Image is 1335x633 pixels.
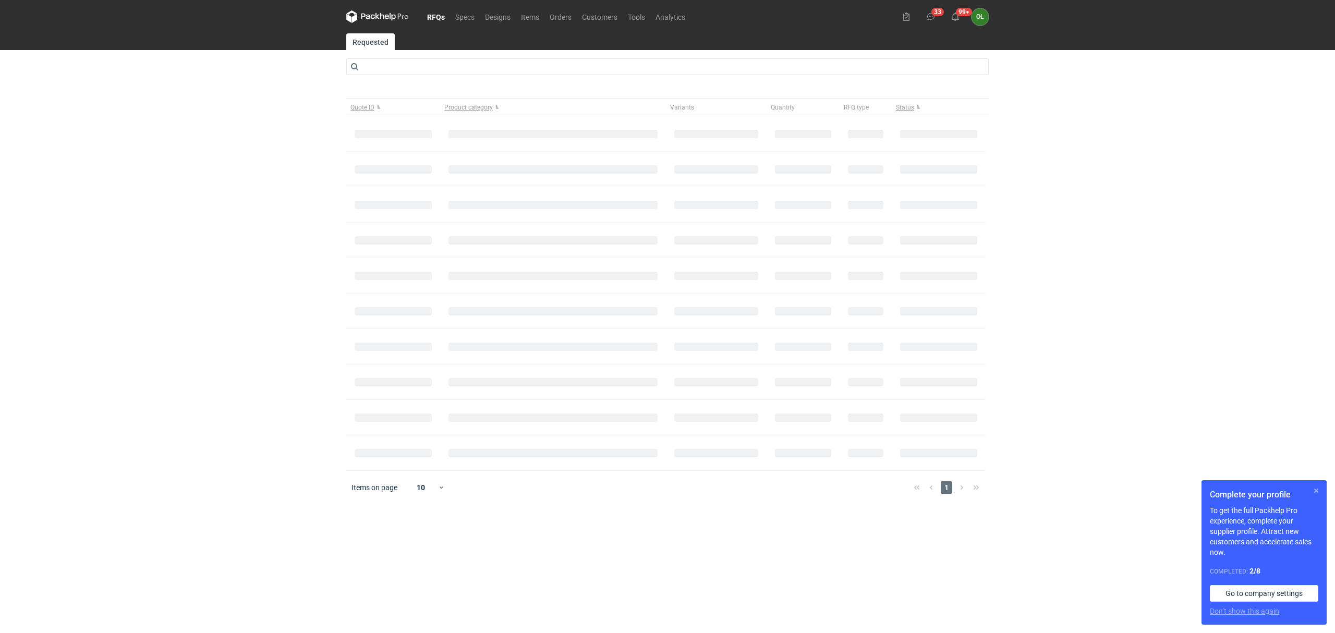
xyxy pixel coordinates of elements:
button: OŁ [972,8,989,26]
a: Tools [623,10,650,23]
a: Go to company settings [1210,585,1318,602]
span: RFQ type [844,103,869,112]
button: Don’t show this again [1210,606,1279,616]
strong: 2 / 8 [1249,567,1260,575]
span: Status [896,103,914,112]
p: To get the full Packhelp Pro experience, complete your supplier profile. Attract new customers an... [1210,505,1318,557]
a: Analytics [650,10,690,23]
a: Designs [480,10,516,23]
div: Olga Łopatowicz [972,8,989,26]
div: 10 [404,480,438,495]
button: Product category [440,99,666,116]
span: Product category [444,103,493,112]
button: Skip for now [1310,484,1322,497]
a: Customers [577,10,623,23]
button: Status [892,99,986,116]
a: Specs [450,10,480,23]
span: Quantity [771,103,795,112]
button: Quote ID [346,99,440,116]
h1: Complete your profile [1210,489,1318,501]
svg: Packhelp Pro [346,10,409,23]
a: RFQs [422,10,450,23]
button: 33 [923,8,939,25]
a: Requested [346,33,395,50]
div: Completed: [1210,566,1318,577]
a: Orders [544,10,577,23]
span: Items on page [351,482,397,493]
span: Variants [670,103,694,112]
span: Quote ID [350,103,374,112]
a: Items [516,10,544,23]
button: 99+ [947,8,964,25]
span: 1 [941,481,952,494]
